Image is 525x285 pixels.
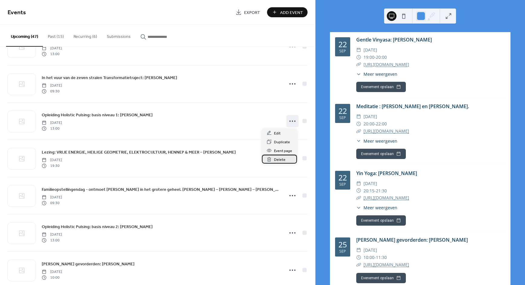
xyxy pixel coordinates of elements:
span: 20:15 [364,187,374,194]
div: 22 [338,41,347,48]
span: Meer weergeven [364,71,397,77]
span: Lezing: VRIJE ENERGIE, HEILIGE GEOMETRIE, ELEKTROCULTUUR, HENNEP & MEER – [PERSON_NAME] [42,149,236,156]
div: ​ [356,128,361,135]
div: 22 [338,174,347,181]
a: In het vuur van de zeven stralen Transformatietraject: [PERSON_NAME] [42,74,177,81]
span: 19:30 [42,163,62,168]
a: [URL][DOMAIN_NAME] [364,128,409,134]
div: ​ [356,204,361,211]
a: [URL][DOMAIN_NAME] [364,262,409,267]
span: Opleiding Holistic Pulsing: basis niveau 1: [PERSON_NAME] [42,112,153,118]
a: Yin Yoga: [PERSON_NAME] [356,170,417,177]
span: [DATE] [42,46,62,51]
div: 25 [338,241,347,248]
span: Export [244,9,260,16]
a: [URL][DOMAIN_NAME] [364,195,409,200]
span: 19:00 [364,54,374,61]
span: 11:30 [376,254,387,261]
div: ​ [356,120,361,128]
span: 09:30 [42,200,62,206]
span: - [374,54,376,61]
div: ​ [356,46,361,54]
span: - [374,120,376,128]
span: 20:00 [376,54,387,61]
a: Opleiding Holistic Pulsing: basis niveau 1: [PERSON_NAME] [42,111,153,118]
button: Submissions [102,25,135,46]
span: [DATE] [42,195,62,200]
span: 10:00 [364,254,374,261]
div: ​ [356,71,361,77]
span: 20:00 [364,120,374,128]
span: [DATE] [42,269,62,275]
span: Meer weergeven [364,204,397,211]
div: ​ [356,261,361,268]
button: Upcoming (47) [6,25,43,47]
div: sep [339,183,346,187]
div: ​ [356,194,361,201]
a: Opleiding Holistic Pulsing: basis niveau 2: [PERSON_NAME] [42,223,153,230]
span: 22:00 [376,120,387,128]
button: Add Event [267,7,308,17]
span: - [374,254,376,261]
span: [DATE] [364,247,377,254]
div: ​ [356,138,361,144]
span: 13:00 [42,51,62,57]
span: [DATE] [42,120,62,126]
a: Gentle Vinyasa: [PERSON_NAME] [356,36,432,43]
button: Evenement opslaan [356,215,406,226]
button: Recurring (6) [69,25,102,46]
a: Meditatie : [PERSON_NAME] en [PERSON_NAME]. [356,103,469,110]
div: sep [339,116,346,120]
a: Lezing: VRIJE ENERGIE, HEILIGE GEOMETRIE, ELEKTROCULTUUR, HENNEP & MEER – [PERSON_NAME] [42,149,236,156]
div: ​ [356,187,361,194]
span: Add Event [280,9,303,16]
div: ​ [356,113,361,120]
span: 13:00 [42,126,62,131]
span: [DATE] [42,157,62,163]
button: ​Meer weergeven [356,204,397,211]
span: [DATE] [364,46,377,54]
button: Evenement opslaan [356,273,406,283]
span: Meer weergeven [364,138,397,144]
div: sep [339,250,346,254]
span: 09:30 [42,88,62,94]
div: ​ [356,54,361,61]
div: ​ [356,254,361,261]
button: Past (15) [43,25,69,46]
a: [URL][DOMAIN_NAME] [364,61,409,67]
a: [PERSON_NAME] gevorderden: [PERSON_NAME] [356,237,468,243]
span: Events [8,7,26,18]
span: [DATE] [364,113,377,120]
div: sep [339,49,346,53]
span: Edit [274,130,281,137]
span: 10:00 [42,275,62,280]
span: [PERSON_NAME] gevorderden: [PERSON_NAME] [42,261,135,267]
span: Duplicate [274,139,290,145]
span: [DATE] [42,83,62,88]
span: [DATE] [364,180,377,187]
button: Evenement opslaan [356,149,406,159]
button: Evenement opslaan [356,82,406,92]
span: 21:30 [376,187,387,194]
button: ​Meer weergeven [356,71,397,77]
div: ​ [356,61,361,68]
span: 13:00 [42,237,62,243]
a: [PERSON_NAME] gevorderden: [PERSON_NAME] [42,260,135,267]
span: Event page [274,148,292,154]
span: In het vuur van de zeven stralen Transformatietraject: [PERSON_NAME] [42,75,177,81]
a: Export [231,7,265,17]
a: Familieopstellingendag - ontmoet [PERSON_NAME] in het grotere geheel. [PERSON_NAME] – [PERSON_NAM... [42,186,280,193]
button: ​Meer weergeven [356,138,397,144]
span: Delete [274,157,285,163]
span: [DATE] [42,232,62,237]
div: 22 [338,107,347,115]
div: ​ [356,247,361,254]
div: ​ [356,180,361,187]
span: - [374,187,376,194]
